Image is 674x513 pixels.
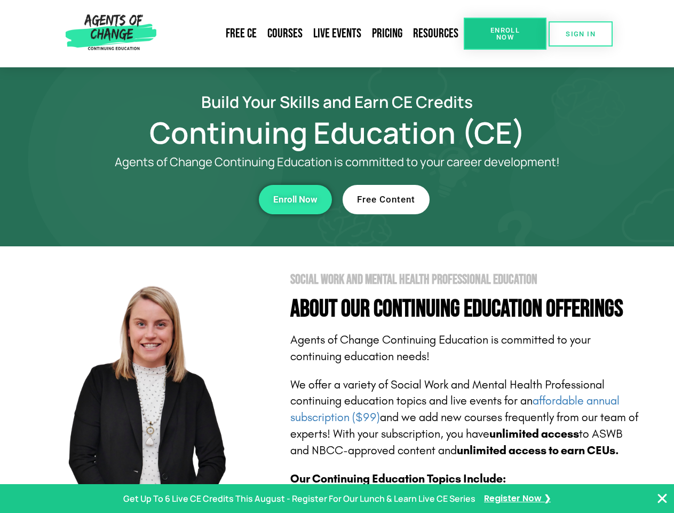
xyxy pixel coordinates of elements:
[481,27,529,41] span: Enroll Now
[566,30,596,37] span: SIGN IN
[273,195,318,204] span: Enroll Now
[489,427,579,441] b: unlimited access
[290,333,591,363] span: Agents of Change Continuing Education is committed to your continuing education needs!
[33,94,641,110] h2: Build Your Skills and Earn CE Credits
[464,18,546,50] a: Enroll Now
[408,21,464,46] a: Resources
[367,21,408,46] a: Pricing
[290,273,641,286] h2: Social Work and Mental Health Professional Education
[484,491,551,507] a: Register Now ❯
[308,21,367,46] a: Live Events
[123,491,475,507] p: Get Up To 6 Live CE Credits This August - Register For Our Lunch & Learn Live CE Series
[357,195,415,204] span: Free Content
[290,472,506,486] b: Our Continuing Education Topics Include:
[290,297,641,321] h4: About Our Continuing Education Offerings
[457,444,619,457] b: unlimited access to earn CEUs.
[76,156,599,169] p: Agents of Change Continuing Education is committed to your career development!
[220,21,262,46] a: Free CE
[549,21,613,46] a: SIGN IN
[343,185,430,214] a: Free Content
[161,21,464,46] nav: Menu
[656,492,669,505] button: Close Banner
[262,21,308,46] a: Courses
[290,377,641,459] p: We offer a variety of Social Work and Mental Health Professional continuing education topics and ...
[259,185,332,214] a: Enroll Now
[33,120,641,145] h1: Continuing Education (CE)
